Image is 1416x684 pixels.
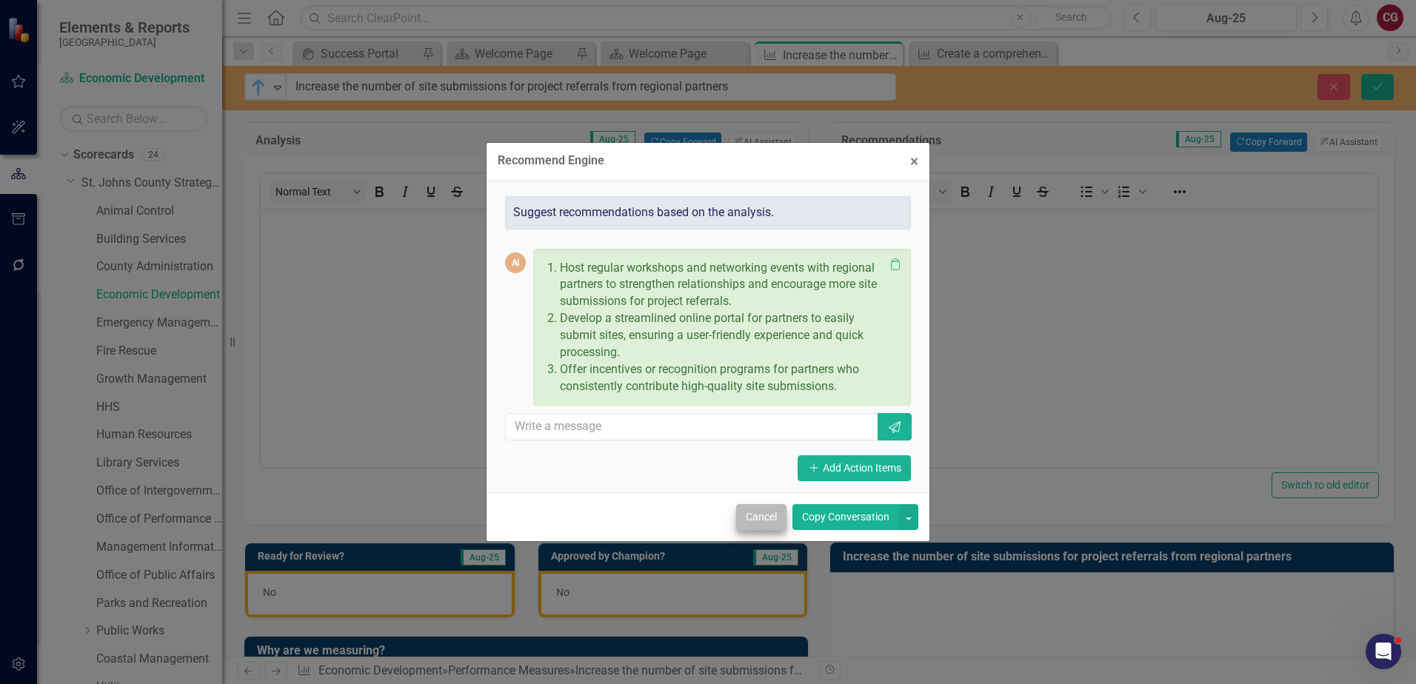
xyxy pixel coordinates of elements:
[792,504,899,530] button: Copy Conversation
[560,310,884,361] p: Develop a streamlined online portal for partners to easily submit sites, ensuring a user-friendly...
[498,154,604,167] div: Recommend Engine
[505,252,526,273] div: AI
[505,413,879,440] input: Write a message
[560,361,884,395] p: Offer incentives or recognition programs for partners who consistently contribute high-quality si...
[910,152,918,170] span: ×
[736,504,787,530] button: Cancel
[505,196,911,229] div: Suggest recommendations based on the analysis.
[560,260,884,311] p: Host regular workshops and networking events with regional partners to strengthen relationships a...
[1366,634,1401,669] iframe: Intercom live chat
[798,455,911,481] button: Add Action Items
